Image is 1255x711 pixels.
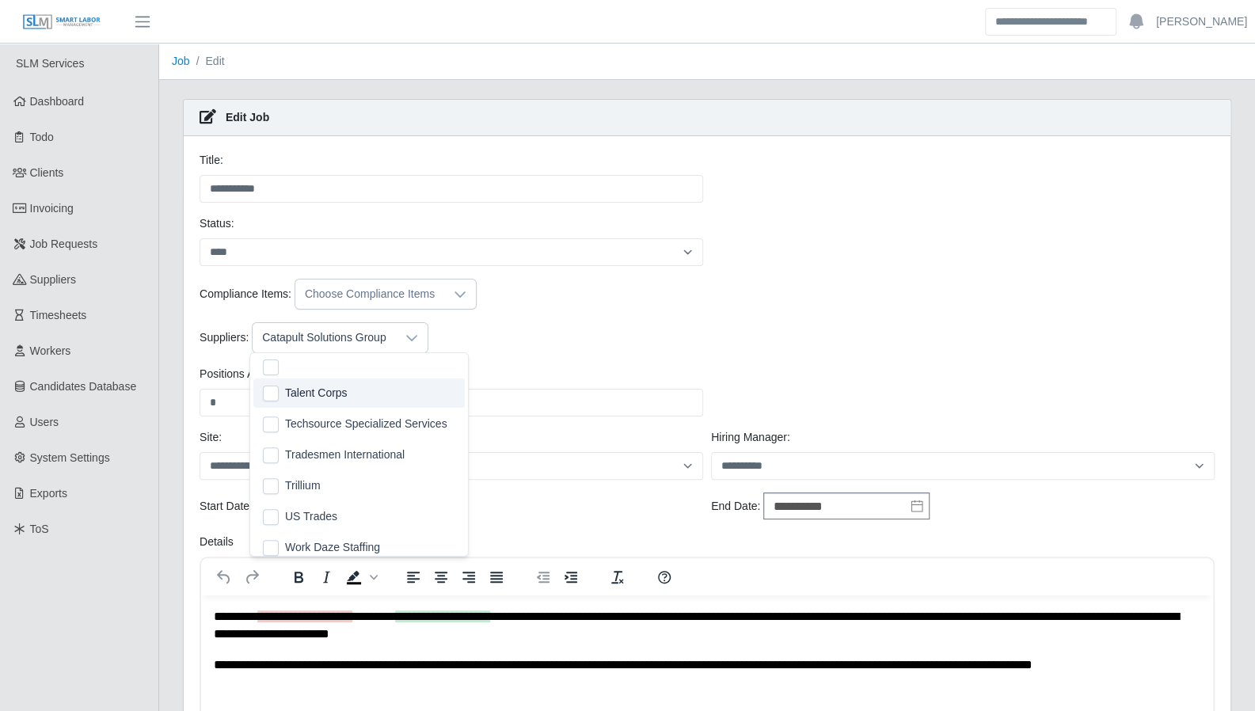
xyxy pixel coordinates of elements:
span: Clients [30,166,64,179]
label: Details [200,534,234,550]
button: Bold [285,566,312,588]
a: [PERSON_NAME] [1156,13,1247,30]
label: Status: [200,215,234,232]
body: Rich Text Area. Press ALT-0 for help. [13,13,999,245]
label: Hiring Manager: [711,429,790,446]
button: Align center [428,566,454,588]
span: Invoicing [30,202,74,215]
li: Work Daze Staffing [253,533,465,562]
button: Help [651,566,678,588]
span: US Trades [285,508,337,525]
label: Title: [200,152,223,169]
img: SLM Logo [22,13,101,31]
button: Redo [238,566,265,588]
span: Users [30,416,59,428]
span: Dashboard [30,95,85,108]
div: Catapult Solutions Group [253,323,395,352]
li: Trillium [253,471,465,500]
span: Timesheets [30,309,87,321]
span: Job Requests [30,238,98,250]
label: Compliance Items: [200,286,291,302]
span: Work Daze Staffing [285,539,380,556]
span: Talent Corps [285,385,348,401]
span: Suppliers [30,273,76,286]
label: End Date: [711,498,760,515]
label: Suppliers: [200,329,249,346]
span: Todo [30,131,54,143]
li: US Trades [253,502,465,531]
span: Tradesmen International [285,447,405,463]
span: Exports [30,487,67,500]
div: Background color Black [340,566,380,588]
span: Techsource Specialized Services [285,416,447,432]
span: System Settings [30,451,110,464]
button: Decrease indent [530,566,557,588]
label: Positions Available: [200,366,295,382]
body: Rich Text Area. Press ALT-0 for help. [13,13,999,260]
button: Align right [455,566,482,588]
span: SLM Services [16,57,84,70]
strong: Edit Job [226,111,269,124]
span: Workers [30,344,71,357]
input: Search [985,8,1116,36]
button: Italic [313,566,340,588]
li: Edit [190,53,225,70]
li: Techsource Specialized Services [253,409,465,439]
div: Choose Compliance Items [295,279,444,309]
span: Trillium [285,477,321,494]
span: ToS [30,523,49,535]
li: Talent Corps [253,378,465,408]
span: Candidates Database [30,380,137,393]
button: Undo [211,566,238,588]
button: Increase indent [557,566,584,588]
li: Tradesmen International [253,440,465,470]
label: Start Date: [200,498,253,515]
label: Site: [200,429,222,446]
a: Job [172,55,190,67]
button: Align left [400,566,427,588]
button: Justify [483,566,510,588]
button: Clear formatting [604,566,631,588]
